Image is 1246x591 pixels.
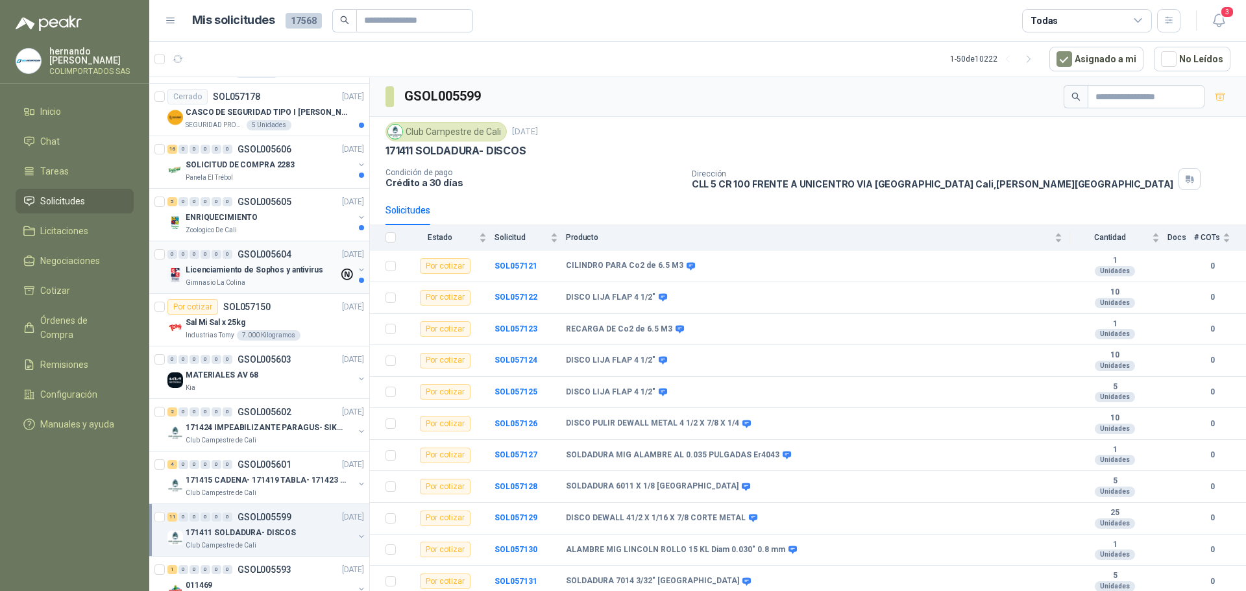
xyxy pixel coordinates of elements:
[1070,350,1160,361] b: 10
[178,145,188,154] div: 0
[1194,544,1230,556] b: 0
[495,513,537,522] a: SOL057129
[167,407,177,416] div: 2
[495,482,537,491] b: SOL057128
[186,488,256,498] p: Club Campestre de Cali
[16,248,134,273] a: Negociaciones
[342,91,364,103] p: [DATE]
[212,250,221,259] div: 0
[40,357,88,372] span: Remisiones
[223,407,232,416] div: 0
[201,197,210,206] div: 0
[186,225,237,235] p: Zoologico De Cali
[495,261,537,271] a: SOL057121
[16,16,82,31] img: Logo peakr
[1194,323,1230,335] b: 0
[212,513,221,522] div: 0
[420,290,470,306] div: Por cotizar
[342,196,364,208] p: [DATE]
[1194,225,1246,250] th: # COTs
[213,92,260,101] p: SOL057178
[1070,233,1149,242] span: Cantidad
[388,125,402,139] img: Company Logo
[1095,487,1135,497] div: Unidades
[1154,47,1230,71] button: No Leídos
[16,352,134,377] a: Remisiones
[40,194,85,208] span: Solicitudes
[495,450,537,459] b: SOL057127
[495,324,537,333] b: SOL057123
[16,219,134,243] a: Licitaciones
[186,540,256,551] p: Club Campestre de Cali
[167,194,367,235] a: 5 0 0 0 0 0 GSOL005605[DATE] Company LogoENRIQUECIMIENTOZoologico De Cali
[340,16,349,25] span: search
[420,448,470,463] div: Por cotizar
[247,120,291,130] div: 5 Unidades
[238,145,291,154] p: GSOL005606
[201,250,210,259] div: 0
[167,530,183,546] img: Company Logo
[1095,298,1135,308] div: Unidades
[186,173,233,183] p: Panela El Trébol
[167,250,177,259] div: 0
[212,197,221,206] div: 0
[16,278,134,303] a: Cotizar
[420,258,470,274] div: Por cotizar
[1070,476,1160,487] b: 5
[1207,9,1230,32] button: 3
[167,141,367,183] a: 16 0 0 0 0 0 GSOL005606[DATE] Company LogoSOLICITUD DE COMPRA 2283Panela El Trébol
[1194,354,1230,367] b: 0
[566,513,746,524] b: DISCO DEWALL 41/2 X 1/16 X 7/8 CORTE METAL
[1095,518,1135,529] div: Unidades
[342,511,364,524] p: [DATE]
[1194,386,1230,398] b: 0
[167,460,177,469] div: 4
[1071,92,1081,101] span: search
[1220,6,1234,18] span: 3
[692,178,1174,189] p: CLL 5 CR 100 FRENTE A UNICENTRO VIA [GEOGRAPHIC_DATA] Cali , [PERSON_NAME][GEOGRAPHIC_DATA]
[342,459,364,471] p: [DATE]
[40,134,60,149] span: Chat
[212,355,221,364] div: 0
[16,49,41,73] img: Company Logo
[566,545,785,555] b: ALAMBRE MIG LINCOLN ROLLO 15 KL Diam 0.030" 0.8 mm
[212,565,221,574] div: 0
[566,576,739,586] b: SOLDADURA 7014 3/32" [GEOGRAPHIC_DATA]
[186,211,258,224] p: ENRIQUECIMIENTO
[186,422,347,434] p: 171424 IMPEABILIZANTE PARAGUS- SIKALASTIC
[189,513,199,522] div: 0
[201,460,210,469] div: 0
[1095,266,1135,276] div: Unidades
[189,145,199,154] div: 0
[1031,14,1058,28] div: Todas
[1194,291,1230,304] b: 0
[167,404,367,446] a: 2 0 0 0 0 0 GSOL005602[DATE] Company Logo171424 IMPEABILIZANTE PARAGUS- SIKALASTICClub Campestre ...
[223,513,232,522] div: 0
[223,250,232,259] div: 0
[201,407,210,416] div: 0
[286,13,322,29] span: 17568
[189,250,199,259] div: 0
[238,250,291,259] p: GSOL005604
[178,250,188,259] div: 0
[495,387,537,396] a: SOL057125
[178,355,188,364] div: 0
[16,189,134,213] a: Solicitudes
[495,356,537,365] a: SOL057124
[167,425,183,440] img: Company Logo
[192,11,275,30] h1: Mis solicitudes
[201,565,210,574] div: 0
[1095,424,1135,434] div: Unidades
[178,197,188,206] div: 0
[566,387,655,398] b: DISCO LIJA FLAP 4 1/2"
[342,248,364,261] p: [DATE]
[495,293,537,302] a: SOL057122
[40,417,114,431] span: Manuales y ayuda
[40,283,70,298] span: Cotizar
[189,355,199,364] div: 0
[223,460,232,469] div: 0
[149,294,369,346] a: Por cotizarSOL057150[DATE] Company LogoSal Mi Sal x 25kgIndustrias Tomy7.000 Kilogramos
[1070,382,1160,392] b: 5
